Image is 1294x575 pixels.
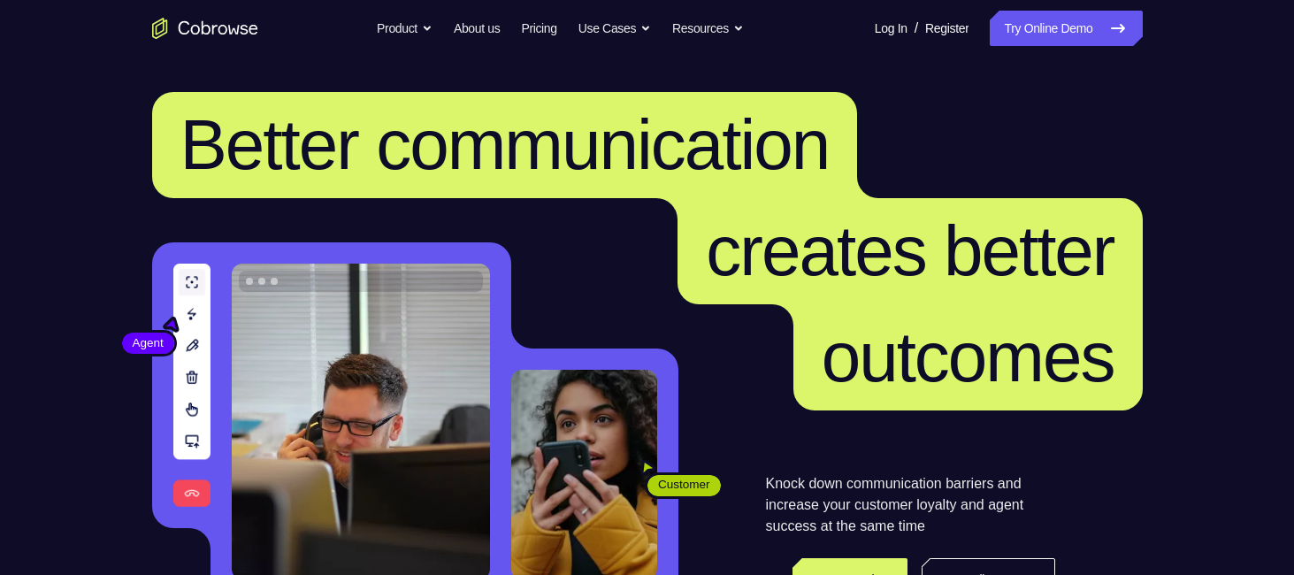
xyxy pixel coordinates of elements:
button: Use Cases [578,11,651,46]
button: Product [377,11,433,46]
a: Go to the home page [152,18,258,39]
button: Resources [672,11,744,46]
a: Register [925,11,969,46]
a: Try Online Demo [990,11,1142,46]
span: Better communication [180,105,830,184]
span: / [915,18,918,39]
span: outcomes [822,318,1114,396]
a: Log In [875,11,907,46]
p: Knock down communication barriers and increase your customer loyalty and agent success at the sam... [766,473,1055,537]
a: About us [454,11,500,46]
a: Pricing [521,11,556,46]
span: creates better [706,211,1114,290]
